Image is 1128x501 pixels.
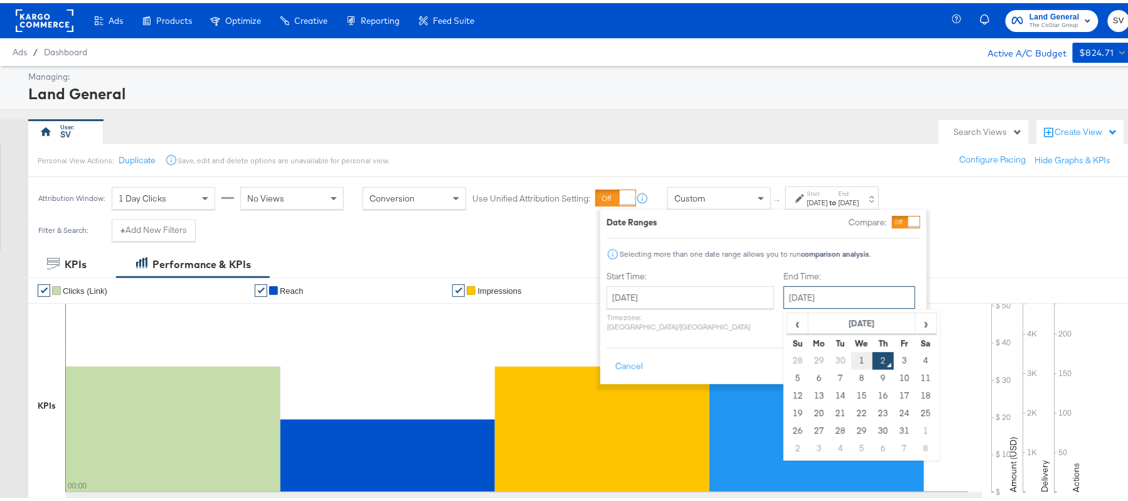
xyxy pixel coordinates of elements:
div: Attribution Window: [38,191,105,200]
td: 5 [851,437,873,455]
td: 31 [894,419,915,437]
div: Land General [28,80,1127,101]
label: End Time: [784,267,920,279]
span: / [27,44,44,54]
td: 20 [809,402,830,419]
span: ↑ [772,195,784,200]
th: Tu [830,331,851,349]
td: 29 [809,349,830,367]
td: 17 [894,384,915,402]
td: 23 [873,402,894,419]
td: 16 [873,384,894,402]
th: We [851,331,873,349]
a: ✔ [255,281,267,294]
th: Su [787,331,809,349]
span: Reach [280,283,304,293]
strong: to [828,195,839,204]
a: ✔ [452,281,465,294]
span: Products [156,13,192,23]
td: 6 [873,437,894,455]
div: Managing: [28,68,1127,80]
td: 4 [915,349,937,367]
td: 13 [809,384,830,402]
td: 9 [873,367,894,384]
span: No Views [247,190,284,201]
p: Timezone: [GEOGRAPHIC_DATA]/[GEOGRAPHIC_DATA] [607,310,774,328]
a: ✔ [38,281,50,294]
td: 30 [873,419,894,437]
td: 2 [873,349,894,367]
td: 27 [809,419,830,437]
div: [DATE] [839,195,859,205]
label: Use Unified Attribution Setting: [472,190,590,202]
th: Mo [809,331,830,349]
td: 5 [787,367,809,384]
span: Dashboard [44,44,87,54]
td: 22 [851,402,873,419]
label: Compare: [849,213,887,225]
span: Optimize [225,13,261,23]
td: 28 [830,419,851,437]
td: 1 [915,419,937,437]
td: 30 [830,349,851,367]
td: 3 [809,437,830,455]
div: Personal View Actions: [38,153,114,163]
td: 8 [851,367,873,384]
td: 14 [830,384,851,402]
div: KPIs [65,254,87,269]
td: 4 [830,437,851,455]
td: 18 [915,384,937,402]
button: Hide Graphs & KPIs [1035,151,1111,163]
span: ‹ [788,311,807,330]
span: Clicks (Link) [63,283,107,293]
span: Conversion [370,190,415,201]
div: Save, edit and delete options are unavailable for personal view. [178,153,389,163]
button: Configure Pacing [951,146,1035,168]
button: +Add New Filters [112,216,196,239]
td: 24 [894,402,915,419]
span: Land General [1030,8,1080,21]
span: Feed Suite [433,13,474,23]
td: 29 [851,419,873,437]
td: 25 [915,402,937,419]
td: 7 [830,367,851,384]
div: Performance & KPIs [152,254,251,269]
td: 11 [915,367,937,384]
div: $824.71 [1079,42,1114,58]
th: Th [873,331,894,349]
label: Start Time: [607,267,774,279]
span: Impressions [477,283,521,293]
td: 7 [894,437,915,455]
span: SV [1113,11,1125,25]
td: 21 [830,402,851,419]
td: 6 [809,367,830,384]
div: Create View [1055,123,1118,136]
text: Actions [1071,460,1082,489]
button: Cancel [607,352,652,375]
th: Fr [894,331,915,349]
td: 1 [851,349,873,367]
button: Land GeneralThe CoStar Group [1006,7,1099,29]
label: End: [839,186,859,195]
div: Active A/C Budget [974,40,1067,58]
div: KPIs [38,397,56,409]
label: Start: [807,186,828,195]
text: Delivery [1040,457,1051,489]
td: 26 [787,419,809,437]
td: 10 [894,367,915,384]
span: Creative [294,13,327,23]
div: SV [60,126,71,137]
span: › [917,311,936,330]
text: Amount (USD) [1008,434,1019,489]
div: Selecting more than one date range allows you to run . [619,247,871,256]
span: Reporting [361,13,400,23]
button: Duplicate [119,151,156,163]
th: Sa [915,331,937,349]
span: Custom [674,190,705,201]
span: Ads [13,44,27,54]
td: 28 [787,349,809,367]
td: 3 [894,349,915,367]
strong: comparison analysis [801,246,870,256]
div: Filter & Search: [38,223,88,232]
td: 12 [787,384,809,402]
